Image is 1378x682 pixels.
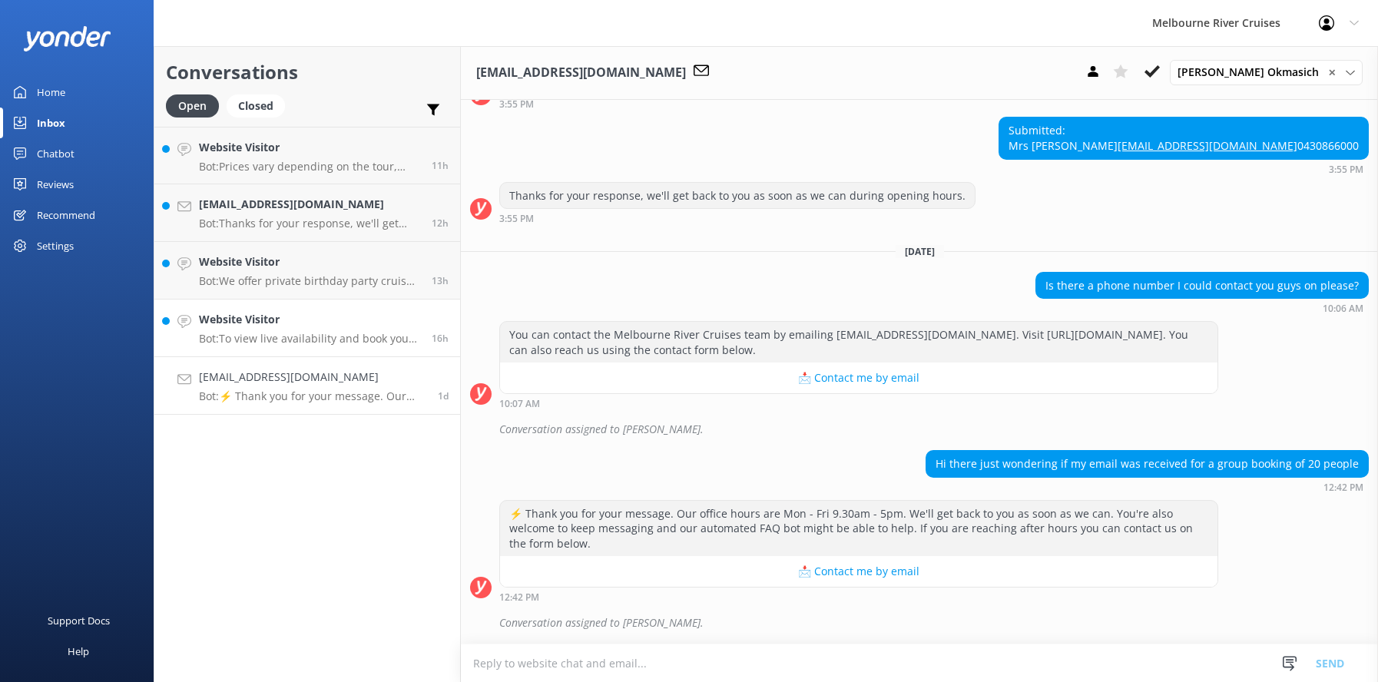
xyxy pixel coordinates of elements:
strong: 3:55 PM [499,214,534,223]
div: Sep 01 2025 10:06am (UTC +10:00) Australia/Sydney [1035,303,1369,313]
span: Sep 02 2025 08:54pm (UTC +10:00) Australia/Sydney [432,217,449,230]
strong: 3:55 PM [499,100,534,109]
h4: Website Visitor [199,253,420,270]
div: Help [68,636,89,667]
p: Bot: Prices vary depending on the tour, season, group size, and fare type. For the most up-to-dat... [199,160,420,174]
strong: 10:06 AM [1323,304,1363,313]
div: You can contact the Melbourne River Cruises team by emailing [EMAIL_ADDRESS][DOMAIN_NAME]. Visit ... [500,322,1217,363]
div: Open [166,94,219,118]
h4: [EMAIL_ADDRESS][DOMAIN_NAME] [199,196,420,213]
button: 📩 Contact me by email [500,363,1217,393]
div: Conversation assigned to [PERSON_NAME]. [499,610,1369,636]
div: Home [37,77,65,108]
strong: 3:55 PM [1329,165,1363,174]
span: Sep 01 2025 12:42pm (UTC +10:00) Australia/Sydney [438,389,449,402]
h4: Website Visitor [199,139,420,156]
strong: 12:42 PM [499,593,539,602]
div: Closed [227,94,285,118]
div: Thanks for your response, we'll get back to you as soon as we can during opening hours. [500,183,975,209]
p: Bot: ⚡ Thank you for your message. Our office hours are Mon - Fri 9.30am - 5pm. We'll get back to... [199,389,426,403]
div: Aug 31 2025 03:55pm (UTC +10:00) Australia/Sydney [499,213,976,223]
a: Website VisitorBot:We offer private birthday party cruises for all ages, including 16th birthdays... [154,242,460,300]
strong: 10:07 AM [499,399,540,409]
p: Bot: To view live availability and book your Melbourne River Cruise experience, please visit: [UR... [199,332,420,346]
span: Sep 02 2025 05:07pm (UTC +10:00) Australia/Sydney [432,332,449,345]
a: [EMAIL_ADDRESS][DOMAIN_NAME]Bot:Thanks for your response, we'll get back to you as soon as we can... [154,184,460,242]
div: Sep 01 2025 12:42pm (UTC +10:00) Australia/Sydney [926,482,1369,492]
span: Sep 02 2025 09:38pm (UTC +10:00) Australia/Sydney [432,159,449,172]
span: Sep 02 2025 08:06pm (UTC +10:00) Australia/Sydney [432,274,449,287]
span: ✕ [1328,65,1336,80]
div: Sep 01 2025 12:42pm (UTC +10:00) Australia/Sydney [499,591,1218,602]
button: 📩 Contact me by email [500,556,1217,587]
div: Recommend [37,200,95,230]
span: [PERSON_NAME] Okmasich [1178,64,1328,81]
strong: 12:42 PM [1323,483,1363,492]
div: Support Docs [48,605,110,636]
p: Bot: Thanks for your response, we'll get back to you as soon as we can during opening hours. [199,217,420,230]
div: Reviews [37,169,74,200]
div: Aug 31 2025 03:55pm (UTC +10:00) Australia/Sydney [499,98,1218,109]
a: Website VisitorBot:To view live availability and book your Melbourne River Cruise experience, ple... [154,300,460,357]
div: Sep 01 2025 10:07am (UTC +10:00) Australia/Sydney [499,398,1218,409]
div: Aug 31 2025 03:55pm (UTC +10:00) Australia/Sydney [999,164,1369,174]
div: Assign User [1170,60,1363,84]
a: [EMAIL_ADDRESS][DOMAIN_NAME]Bot:⚡ Thank you for your message. Our office hours are Mon - Fri 9.30... [154,357,460,415]
div: Conversation assigned to [PERSON_NAME]. [499,416,1369,442]
div: 2025-09-01T03:51:19.105 [470,610,1369,636]
span: [DATE] [896,245,944,258]
p: Bot: We offer private birthday party cruises for all ages, including 16th birthdays. Celebrate on... [199,274,420,288]
div: Chatbot [37,138,75,169]
h4: Website Visitor [199,311,420,328]
div: Settings [37,230,74,261]
a: Website VisitorBot:Prices vary depending on the tour, season, group size, and fare type. For the ... [154,127,460,184]
div: 2025-09-01T01:49:31.990 [470,416,1369,442]
a: Closed [227,97,293,114]
a: Open [166,97,227,114]
div: Inbox [37,108,65,138]
h4: [EMAIL_ADDRESS][DOMAIN_NAME] [199,369,426,386]
div: ⚡ Thank you for your message. Our office hours are Mon - Fri 9.30am - 5pm. We'll get back to you ... [500,501,1217,557]
img: yonder-white-logo.png [23,26,111,51]
div: Hi there just wondering if my email was received for a group booking of 20 people [926,451,1368,477]
div: Is there a phone number I could contact you guys on please? [1036,273,1368,299]
h3: [EMAIL_ADDRESS][DOMAIN_NAME] [476,63,686,83]
a: [EMAIL_ADDRESS][DOMAIN_NAME] [1118,138,1297,153]
h2: Conversations [166,58,449,87]
div: Submitted: Mrs [PERSON_NAME] 0430866000 [999,118,1368,158]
